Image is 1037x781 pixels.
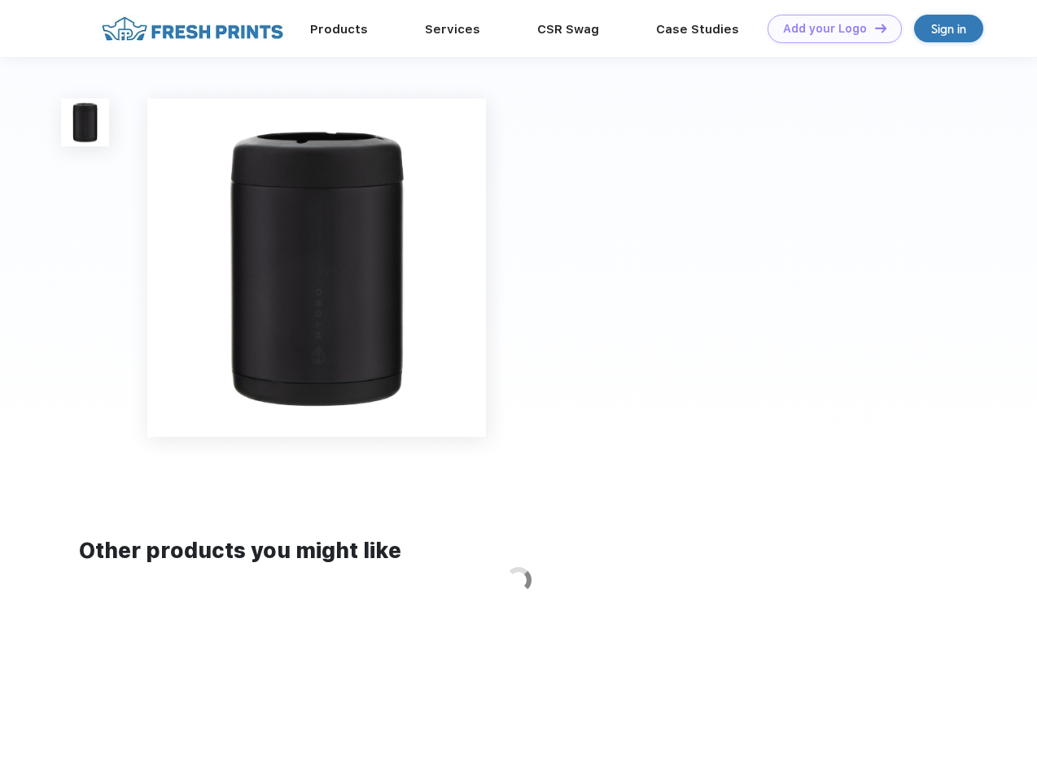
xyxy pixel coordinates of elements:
div: Other products you might like [79,535,957,567]
img: func=resize&h=100 [61,98,109,146]
div: Add your Logo [783,22,867,36]
img: DT [875,24,886,33]
a: Sign in [914,15,983,42]
img: fo%20logo%202.webp [97,15,288,43]
a: Products [310,22,368,37]
div: Sign in [931,20,966,38]
img: func=resize&h=640 [147,98,486,437]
